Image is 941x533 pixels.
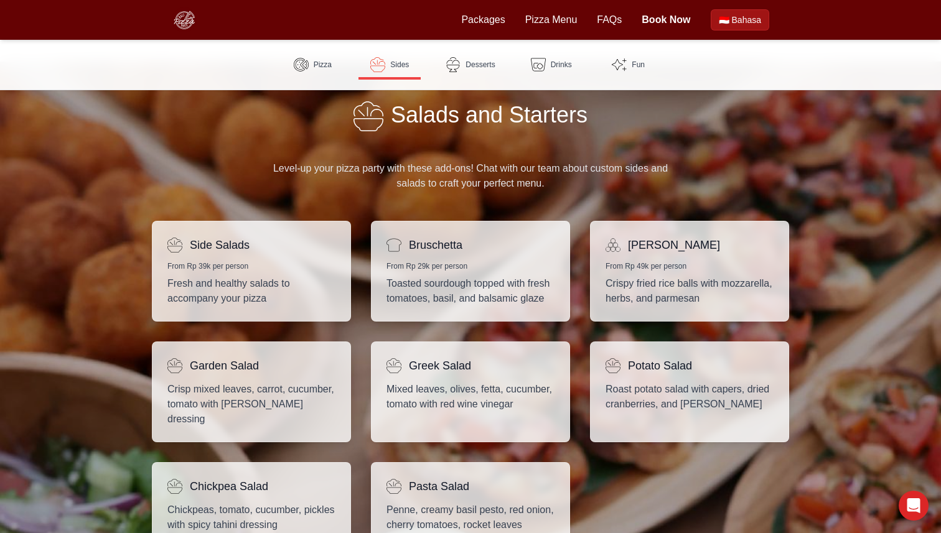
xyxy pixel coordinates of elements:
a: Packages [461,12,505,27]
img: bread-slice [386,238,401,253]
span: Fun [632,60,645,70]
p: Chickpeas, tomato, cucumber, pickles with spicy tahini dressing [167,503,335,532]
img: Pizza [294,57,309,72]
p: Fresh and healthy salads to accompany your pizza [167,276,335,306]
h4: Chickpea Salad [190,478,268,495]
p: Crispy fried rice balls with mozzarella, herbs, and parmesan [606,276,774,306]
span: Desserts [466,60,495,70]
a: Book Now [642,12,690,27]
img: Drinks [531,57,546,72]
div: Open Intercom Messenger [899,491,929,521]
span: Drinks [551,60,572,70]
h4: Bruschetta [409,236,462,254]
p: Level-up your pizza party with these add-ons! Chat with our team about custom sides and salads to... [261,161,680,191]
span: Bahasa [732,14,761,26]
img: salad [386,358,401,373]
h4: Greek Salad [409,357,471,374]
p: From Rp 39k per person [167,261,335,271]
img: Salad [353,101,383,131]
a: Pizza [281,50,344,80]
h4: Potato Salad [628,357,692,374]
p: Mixed leaves, olives, fetta, cucumber, tomato with red wine vinegar [386,382,555,412]
p: From Rp 49k per person [606,261,774,271]
h3: Salads and Starters [40,101,901,146]
span: Pizza [314,60,332,70]
img: Bali Pizza Party Logo [172,7,197,32]
h4: Side Salads [190,236,250,254]
a: Desserts [436,50,505,80]
img: salad [606,358,620,373]
a: Beralih ke Bahasa Indonesia [711,9,769,30]
p: From Rp 29k per person [386,261,555,271]
img: salad [386,479,401,494]
img: Sides [370,57,385,72]
h4: Pasta Salad [409,478,469,495]
img: Desserts [446,57,461,72]
p: Roast potato salad with capers, dried cranberries, and [PERSON_NAME] [606,382,774,412]
h4: Garden Salad [190,357,259,374]
a: Pizza Menu [525,12,578,27]
p: Toasted sourdough topped with fresh tomatoes, basil, and balsamic glaze [386,276,555,306]
a: Fun [597,50,660,80]
p: Crisp mixed leaves, carrot, cucumber, tomato with [PERSON_NAME] dressing [167,382,335,427]
img: salad [167,358,182,373]
h4: [PERSON_NAME] [628,236,720,254]
img: salad [167,479,182,494]
span: Sides [390,60,409,70]
img: ball-pile [606,238,620,253]
img: Fun [612,57,627,72]
a: FAQs [597,12,622,27]
a: Sides [358,50,421,80]
a: Drinks [520,50,583,80]
p: Penne, creamy basil pesto, red onion, cherry tomatoes, rocket leaves [386,503,555,532]
img: salad [167,238,182,253]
